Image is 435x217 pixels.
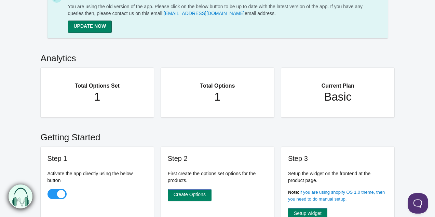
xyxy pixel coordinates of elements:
a: If you are using shopify OS 1.0 theme, then you need to do manual setup. [288,190,385,202]
h2: Current Plan [295,75,381,90]
p: Setup the widget on the frontend at the product page. [288,170,388,184]
h1: 1 [54,90,140,104]
img: bxm.png [9,184,32,208]
h1: Basic [295,90,381,104]
h2: Analytics [41,45,395,68]
h3: Step 1 [47,154,147,163]
p: First create the options set options for the products. [168,170,268,184]
h2: Total Options Set [54,75,140,90]
h1: 1 [175,90,261,104]
a: [EMAIL_ADDRESS][DOMAIN_NAME] [164,11,245,16]
a: Create Options [168,189,212,201]
a: UPDATE NOW [68,21,112,33]
b: Note: [288,190,299,195]
h3: Step 2 [168,154,268,163]
iframe: Toggle Customer Support [408,193,428,214]
h3: Step 3 [288,154,388,163]
dd: You are using the old version of the app. Please click on the below button to be up to date with ... [68,3,376,17]
p: Activate the app directly using the below button [47,170,147,184]
h2: Total Options [175,75,261,90]
h2: Getting Started [41,124,395,147]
